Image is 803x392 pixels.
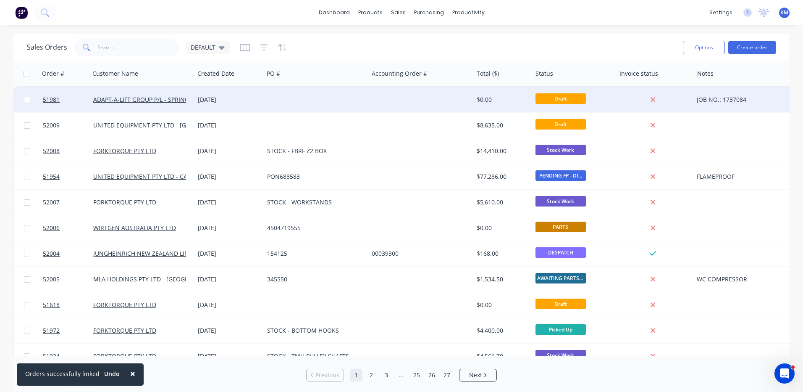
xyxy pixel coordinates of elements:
button: Options [683,41,725,54]
a: UNITED EQUIPMENT PTY LTD - CAVAN [93,172,199,180]
div: [DATE] [198,352,260,360]
div: settings [705,6,737,19]
span: Previous [315,371,339,379]
span: Draft [535,93,586,104]
div: [DATE] [198,275,260,283]
div: [DATE] [198,95,260,104]
span: 51972 [43,326,60,335]
a: 52006 [43,215,93,241]
div: Customer Name [92,69,138,78]
a: JUNGHEINRICH NEW ZEALAND LIMITED [93,249,202,257]
div: Invoice status [619,69,658,78]
a: FORKTORQUE PTY LTD [93,326,156,334]
span: Next [469,371,482,379]
button: Undo [100,368,124,380]
div: [DATE] [198,198,260,207]
span: × [130,368,135,379]
a: WIRTGEN AUSTRALIA PTY LTD [93,224,176,232]
a: dashboard [315,6,354,19]
div: $5,610.00 [477,198,526,207]
div: Accounting Order # [372,69,427,78]
a: Page 2 [365,369,378,381]
span: 52004 [43,249,60,258]
div: $4,561.70 [477,352,526,360]
span: KM [780,9,788,16]
a: 52005 [43,267,93,292]
span: 51954 [43,172,60,181]
div: Created Date [197,69,234,78]
a: 51924 [43,344,93,369]
div: [DATE] [198,147,260,155]
span: 52008 [43,147,60,155]
a: 51972 [43,318,93,343]
div: 4504719555 [267,224,360,232]
a: UNITED EQUIPMENT PTY LTD - [GEOGRAPHIC_DATA] [93,121,238,129]
input: Search... [97,39,179,56]
div: Order # [42,69,64,78]
span: Draft [535,299,586,309]
button: Close [122,363,144,384]
div: STOCK - TMH PULLEY SHAFTS [267,352,360,360]
a: Jump forward [395,369,408,381]
div: [DATE] [198,121,260,130]
button: Create order [728,41,776,54]
a: Next page [459,371,496,379]
div: products [354,6,387,19]
div: sales [387,6,410,19]
ul: Pagination [303,369,500,381]
span: AWAITING PARTS ... [535,273,586,283]
div: Status [535,69,553,78]
a: Page 3 [380,369,393,381]
a: MLA HOLDINGS PTY LTD - [GEOGRAPHIC_DATA] [93,275,224,283]
div: [DATE] [198,224,260,232]
div: $4,400.00 [477,326,526,335]
iframe: Intercom live chat [774,363,795,384]
a: Previous page [307,371,344,379]
div: [DATE] [198,172,260,181]
a: 52009 [43,113,93,138]
div: 00039300 [372,249,465,258]
div: [DATE] [198,301,260,309]
span: Stock Work [535,145,586,155]
div: $1,534.50 [477,275,526,283]
a: 52004 [43,241,93,266]
a: 51618 [43,292,93,318]
a: 51954 [43,164,93,189]
img: Factory [15,6,28,19]
span: 52007 [43,198,60,207]
div: $168.00 [477,249,526,258]
div: 154125 [267,249,360,258]
span: 51981 [43,95,60,104]
div: productivity [448,6,489,19]
a: Page 1 is your current page [350,369,362,381]
div: STOCK - FBRF Z2 BOX [267,147,360,155]
a: 52008 [43,138,93,164]
h1: Sales Orders [27,43,67,51]
span: PARTS [535,222,586,232]
div: STOCK - BOTTOM HOOKS [267,326,360,335]
div: PON688583 [267,172,360,181]
div: $14,410.00 [477,147,526,155]
a: FORKTORQUE PTY LTD [93,198,156,206]
a: FORKTORQUE PTY LTD [93,352,156,360]
a: Page 25 [410,369,423,381]
div: $0.00 [477,95,526,104]
a: Page 26 [425,369,438,381]
a: FORKTORQUE PTY LTD [93,301,156,309]
span: Draft [535,119,586,130]
div: Orders successfully linked [25,369,100,378]
span: 51924 [43,352,60,360]
div: [DATE] [198,326,260,335]
div: STOCK - WORKSTANDS [267,198,360,207]
a: 51981 [43,87,93,112]
span: Picked Up [535,324,586,335]
div: Total ($) [477,69,499,78]
div: $0.00 [477,224,526,232]
div: [DATE] [198,249,260,258]
span: DEFAULT [191,43,215,52]
div: $8,635.00 [477,121,526,130]
a: Page 27 [441,369,453,381]
span: 52009 [43,121,60,130]
span: PENDING FP - DI... [535,170,586,181]
a: ADAPT-A-LIFT GROUP P/L - SPRINGVALE [93,95,202,103]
